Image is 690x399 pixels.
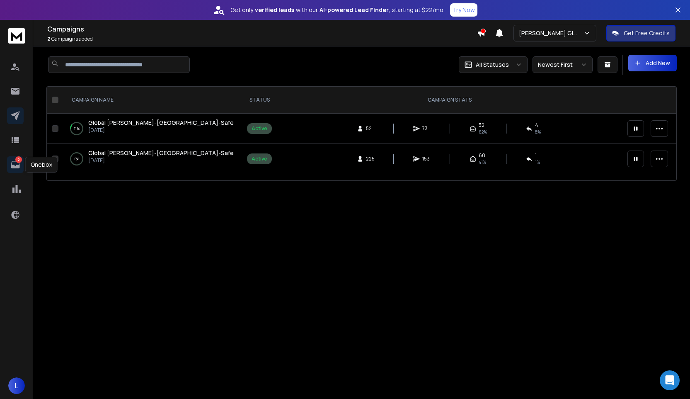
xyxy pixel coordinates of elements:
[242,87,277,114] th: STATUS
[88,119,234,127] span: Global [PERSON_NAME]-[GEOGRAPHIC_DATA]-Safe
[8,377,25,394] button: L
[88,119,234,127] a: Global [PERSON_NAME]-[GEOGRAPHIC_DATA]-Safe
[628,55,677,71] button: Add New
[252,156,267,162] div: Active
[535,159,540,165] span: 1 %
[255,6,294,14] strong: verified leads
[277,87,622,114] th: CAMPAIGN STATS
[479,152,485,159] span: 60
[8,28,25,44] img: logo
[62,114,242,144] td: 11%Global [PERSON_NAME]-[GEOGRAPHIC_DATA]-Safe[DATE]
[74,124,80,133] p: 11 %
[606,25,675,41] button: Get Free Credits
[366,156,375,162] span: 225
[88,157,234,164] p: [DATE]
[453,6,475,14] p: Try Now
[535,152,537,159] span: 1
[320,6,390,14] strong: AI-powered Lead Finder,
[7,156,24,173] a: 2
[422,125,431,132] span: 73
[450,3,477,17] button: Try Now
[624,29,670,37] p: Get Free Credits
[479,159,486,165] span: 41 %
[366,125,374,132] span: 52
[15,156,22,163] p: 2
[75,155,79,163] p: 0 %
[660,370,680,390] div: Open Intercom Messenger
[476,61,509,69] p: All Statuses
[535,129,541,135] span: 8 %
[62,87,242,114] th: CAMPAIGN NAME
[230,6,443,14] p: Get only with our starting at $22/mo
[535,122,538,129] span: 4
[62,144,242,174] td: 0%Global [PERSON_NAME]-[GEOGRAPHIC_DATA]-Safe[DATE]
[25,157,58,173] div: Onebox
[252,125,267,132] div: Active
[422,156,431,162] span: 153
[47,24,477,34] h1: Campaigns
[47,35,51,42] span: 2
[88,149,234,157] a: Global [PERSON_NAME]-[GEOGRAPHIC_DATA]-Safe
[88,127,234,134] p: [DATE]
[479,129,487,135] span: 62 %
[519,29,583,37] p: [PERSON_NAME] Global
[47,36,477,42] p: Campaigns added
[479,122,484,129] span: 32
[533,56,593,73] button: Newest First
